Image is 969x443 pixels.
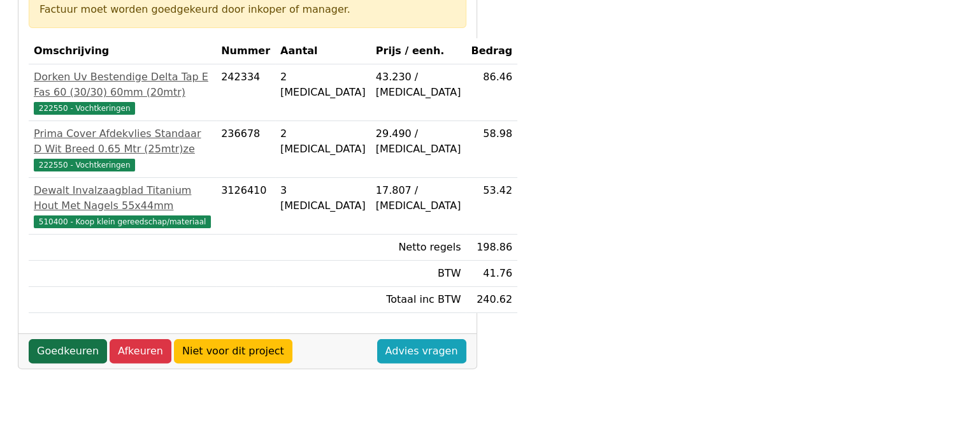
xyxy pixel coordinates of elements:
[216,178,275,235] td: 3126410
[371,287,466,313] td: Totaal inc BTW
[466,261,517,287] td: 41.76
[377,339,466,363] a: Advies vragen
[216,121,275,178] td: 236678
[39,2,456,17] div: Factuur moet worden goedgekeurd door inkoper of manager.
[34,183,211,229] a: Dewalt Invalzaagblad Titanium Hout Met Nagels 55x44mm510400 - Koop klein gereedschap/materiaal
[34,69,211,115] a: Dorken Uv Bestendige Delta Tap E Fas 60 (30/30) 60mm (20mtr)222550 - Vochtkeringen
[466,121,517,178] td: 58.98
[216,64,275,121] td: 242334
[34,126,211,172] a: Prima Cover Afdekvlies Standaar D Wit Breed 0.65 Mtr (25mtr)ze222550 - Vochtkeringen
[376,126,461,157] div: 29.490 / [MEDICAL_DATA]
[280,126,366,157] div: 2 [MEDICAL_DATA]
[371,38,466,64] th: Prijs / eenh.
[29,38,216,64] th: Omschrijving
[466,38,517,64] th: Bedrag
[29,339,107,363] a: Goedkeuren
[376,183,461,214] div: 17.807 / [MEDICAL_DATA]
[376,69,461,100] div: 43.230 / [MEDICAL_DATA]
[466,235,517,261] td: 198.86
[466,287,517,313] td: 240.62
[280,69,366,100] div: 2 [MEDICAL_DATA]
[110,339,171,363] a: Afkeuren
[34,69,211,100] div: Dorken Uv Bestendige Delta Tap E Fas 60 (30/30) 60mm (20mtr)
[371,261,466,287] td: BTW
[466,64,517,121] td: 86.46
[34,102,135,115] span: 222550 - Vochtkeringen
[174,339,292,363] a: Niet voor dit project
[371,235,466,261] td: Netto regels
[34,126,211,157] div: Prima Cover Afdekvlies Standaar D Wit Breed 0.65 Mtr (25mtr)ze
[216,38,275,64] th: Nummer
[466,178,517,235] td: 53.42
[34,159,135,171] span: 222550 - Vochtkeringen
[34,183,211,214] div: Dewalt Invalzaagblad Titanium Hout Met Nagels 55x44mm
[275,38,371,64] th: Aantal
[34,215,211,228] span: 510400 - Koop klein gereedschap/materiaal
[280,183,366,214] div: 3 [MEDICAL_DATA]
